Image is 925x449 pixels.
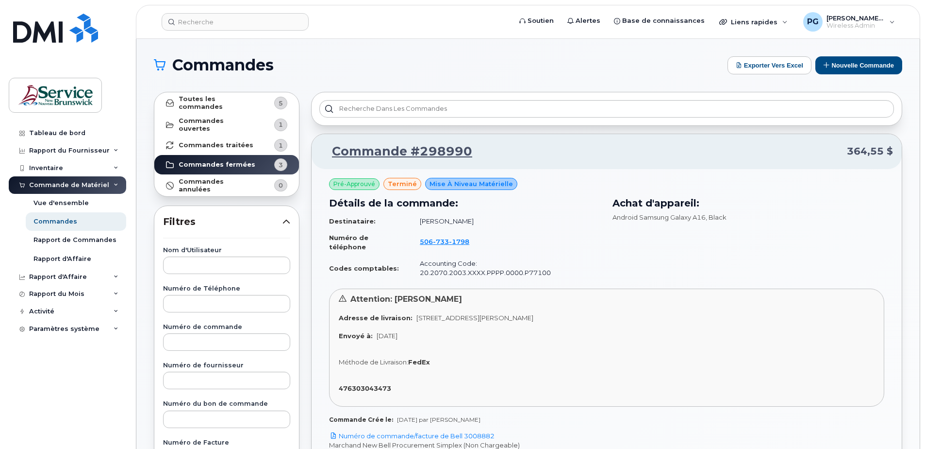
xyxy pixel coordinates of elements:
strong: Commandes annulées [179,178,256,193]
span: 733 [433,238,449,245]
a: Numéro de commande/facture de Bell 3008882 [329,432,495,440]
a: 5067331798 [420,238,481,245]
span: , Black [706,213,727,221]
span: terminé [388,179,417,189]
span: 3 [279,160,283,170]
span: Android Samsung Galaxy A16 [612,213,706,221]
span: 1798 [449,238,469,245]
strong: Envoyé à: [339,332,373,340]
h3: Achat d'appareil: [612,196,884,210]
label: Numéro de fournisseur [163,363,290,369]
label: Numéro du bon de commande [163,401,290,407]
h3: Détails de la commande: [329,196,601,210]
span: 506 [420,238,469,245]
strong: Destinataire: [329,217,376,225]
input: Recherche dans les commandes [319,100,894,118]
span: 0 [279,181,283,190]
span: Filtres [163,215,282,229]
button: Exporter vers Excel [727,56,811,74]
span: 364,55 $ [847,144,893,158]
strong: 476303043473 [339,384,391,392]
span: 1 [279,141,283,150]
a: Commandes annulées0 [154,174,299,196]
strong: Commandes traitées [179,141,253,149]
td: Accounting Code: 20.2070.2003.XXXX.PPPP.0000.P77100 [411,255,601,281]
label: Numéro de commande [163,324,290,330]
strong: Numéro de téléphone [329,234,368,251]
strong: Codes comptables: [329,264,399,272]
strong: Adresse de livraison: [339,314,413,322]
span: Attention: [PERSON_NAME] [350,294,462,304]
strong: Commandes ouvertes [179,117,256,133]
span: [STREET_ADDRESS][PERSON_NAME] [416,314,533,322]
a: Commandes ouvertes1 [154,114,299,136]
span: Commandes [172,58,274,72]
span: Méthode de Livraison: [339,358,408,366]
span: [DATE] [377,332,397,340]
span: Pré-Approuvé [333,180,375,189]
strong: Toutes les commandes [179,95,256,111]
a: 476303043473 [339,384,395,392]
button: Nouvelle commande [815,56,902,74]
a: Commandes traitées1 [154,136,299,155]
label: Numéro de Facture [163,440,290,446]
a: Commandes fermées3 [154,155,299,174]
strong: FedEx [408,358,430,366]
strong: Commande Crée le: [329,416,393,423]
label: Nom d'Utilisateur [163,247,290,254]
span: 5 [279,99,283,108]
span: Mise à niveau matérielle [429,179,513,189]
a: Commande #298990 [320,143,472,160]
span: [DATE] par [PERSON_NAME] [397,416,480,423]
strong: Commandes fermées [179,161,255,169]
label: Numéro de Téléphone [163,286,290,292]
td: [PERSON_NAME] [411,213,601,230]
span: 1 [279,120,283,129]
a: Toutes les commandes5 [154,92,299,114]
